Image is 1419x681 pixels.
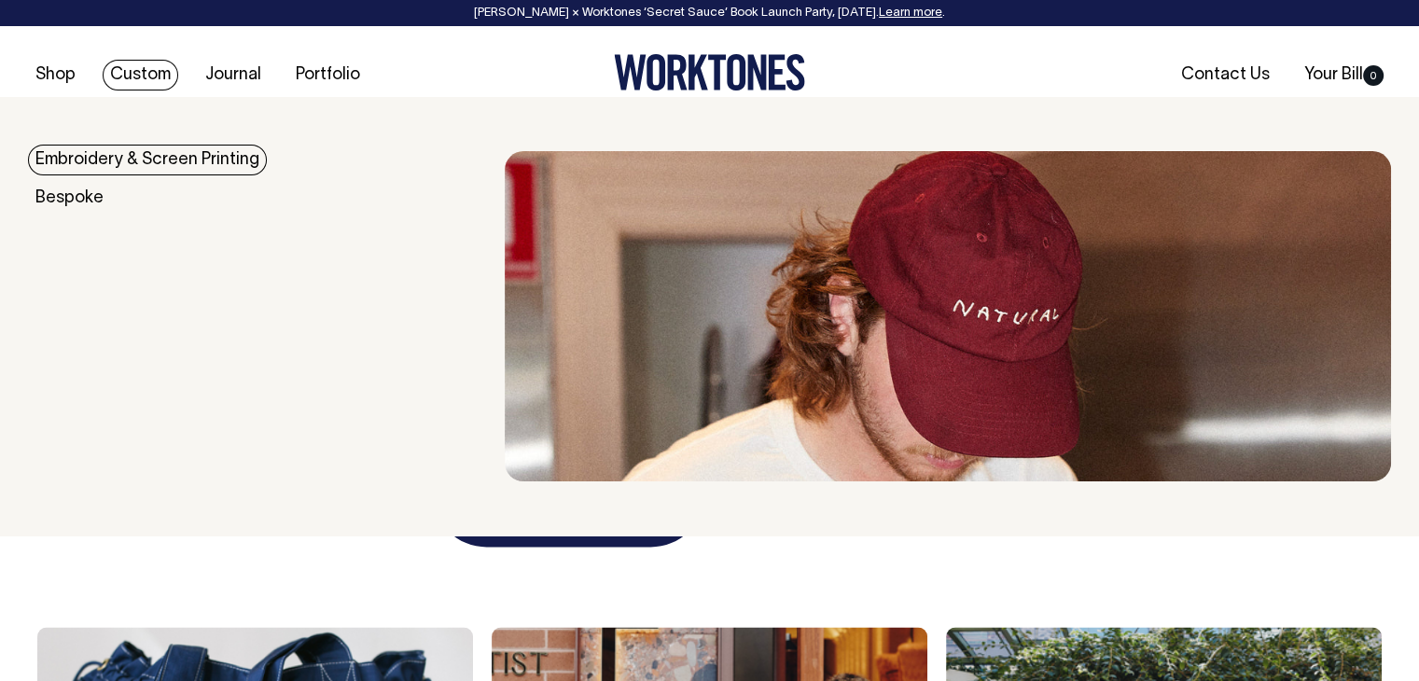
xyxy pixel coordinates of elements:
[28,145,267,175] a: Embroidery & Screen Printing
[103,60,178,90] a: Custom
[879,7,942,19] a: Learn more
[1363,65,1384,86] span: 0
[288,60,368,90] a: Portfolio
[198,60,269,90] a: Journal
[1174,60,1277,90] a: Contact Us
[28,183,111,214] a: Bespoke
[19,7,1400,20] div: [PERSON_NAME] × Worktones ‘Secret Sauce’ Book Launch Party, [DATE]. .
[505,151,1391,481] img: embroidery & Screen Printing
[1297,60,1391,90] a: Your Bill0
[28,60,83,90] a: Shop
